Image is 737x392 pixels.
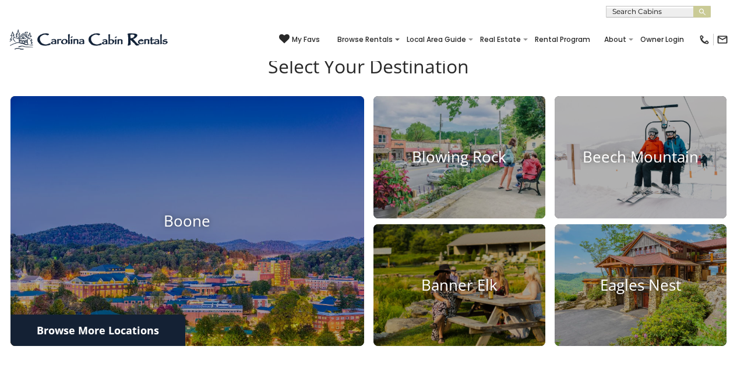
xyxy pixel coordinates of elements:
[555,148,727,166] h4: Beech Mountain
[373,148,545,166] h4: Blowing Rock
[699,34,710,45] img: phone-regular-black.png
[717,34,728,45] img: mail-regular-black.png
[598,31,632,48] a: About
[634,31,690,48] a: Owner Login
[474,31,527,48] a: Real Estate
[401,31,472,48] a: Local Area Guide
[332,31,399,48] a: Browse Rentals
[555,224,727,347] a: Eagles Nest
[555,276,727,294] h4: Eagles Nest
[10,212,364,230] h4: Boone
[555,96,727,218] a: Beech Mountain
[373,96,545,218] a: Blowing Rock
[10,96,364,347] a: Boone
[9,55,728,96] h3: Select Your Destination
[373,224,545,347] a: Banner Elk
[9,28,170,51] img: Blue-2.png
[373,276,545,294] h4: Banner Elk
[10,315,185,346] a: Browse More Locations
[529,31,596,48] a: Rental Program
[292,34,320,45] span: My Favs
[279,34,320,45] a: My Favs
